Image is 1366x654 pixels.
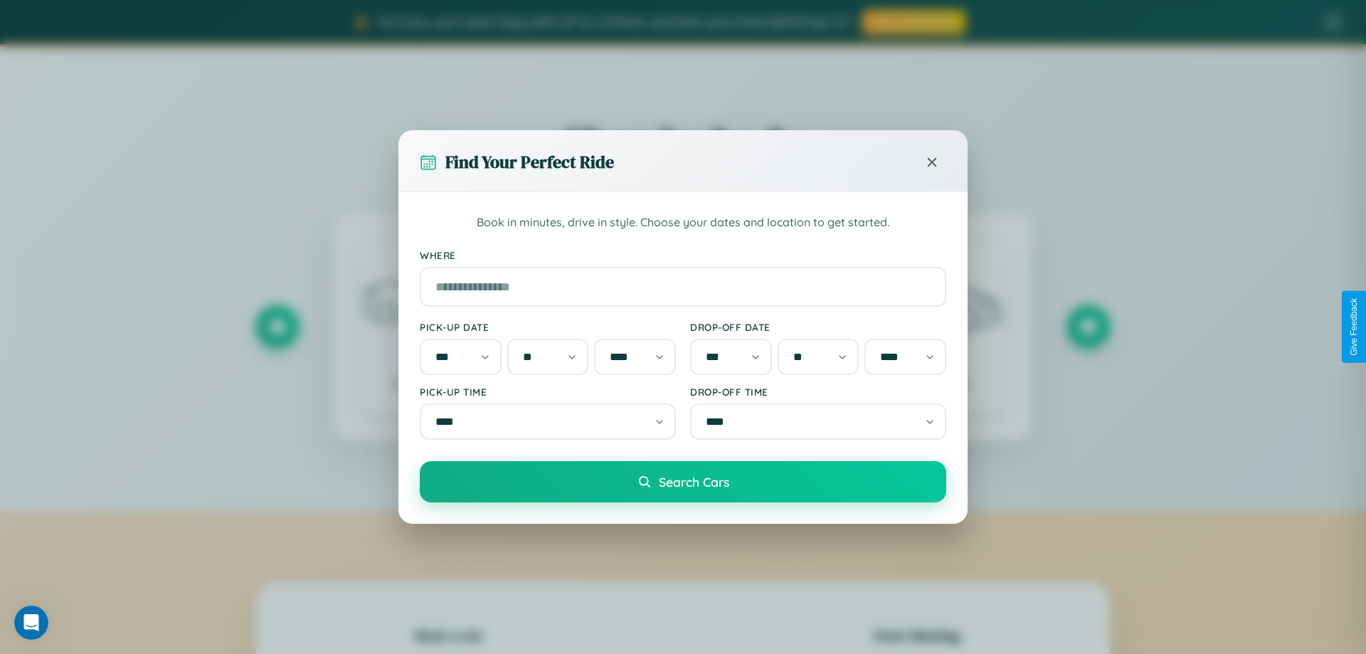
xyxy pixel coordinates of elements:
[420,213,946,232] p: Book in minutes, drive in style. Choose your dates and location to get started.
[690,321,946,333] label: Drop-off Date
[659,474,729,490] span: Search Cars
[420,461,946,502] button: Search Cars
[690,386,946,398] label: Drop-off Time
[420,249,946,261] label: Where
[445,150,614,174] h3: Find Your Perfect Ride
[420,321,676,333] label: Pick-up Date
[420,386,676,398] label: Pick-up Time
